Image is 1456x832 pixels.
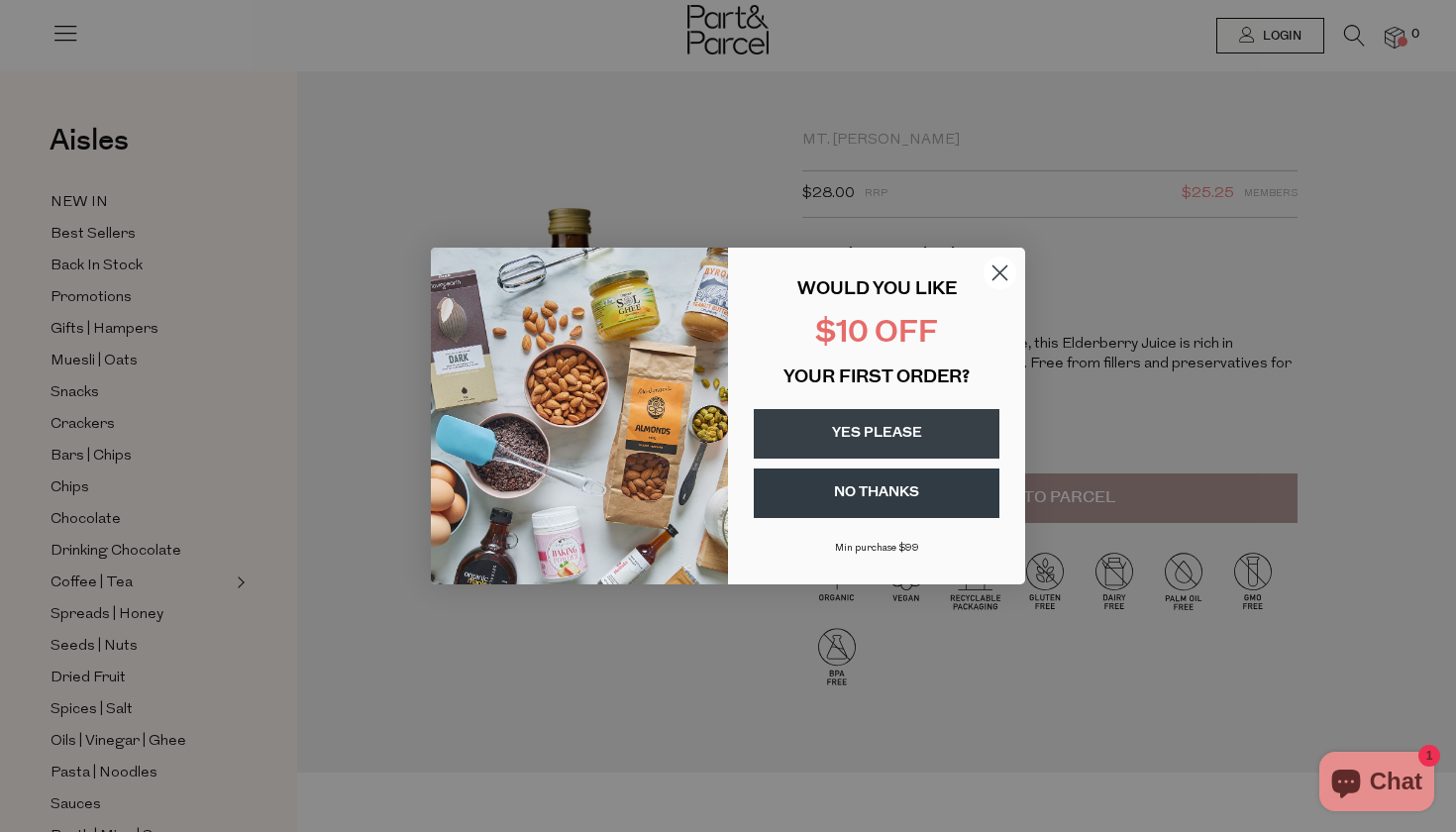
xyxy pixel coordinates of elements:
[983,256,1017,290] button: Close dialog
[815,319,938,350] span: $10 OFF
[783,369,970,387] span: YOUR FIRST ORDER?
[797,281,957,299] span: WOULD YOU LIKE
[1313,752,1440,816] inbox-online-store-chat: Shopify online store chat
[754,409,999,459] button: YES PLEASE
[431,248,728,584] img: 43fba0fb-7538-40bc-babb-ffb1a4d097bc.jpeg
[754,468,999,518] button: NO THANKS
[835,543,919,554] span: Min purchase $99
